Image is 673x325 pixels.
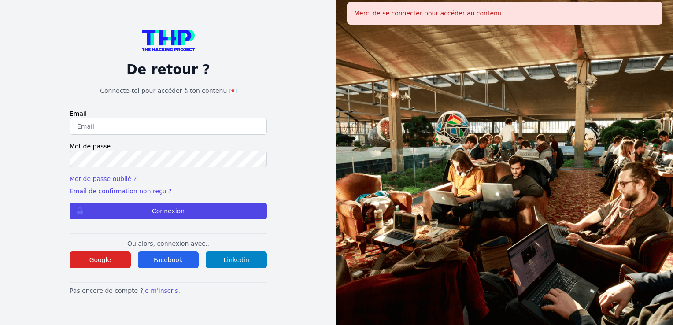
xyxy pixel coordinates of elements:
button: Google [70,251,131,268]
button: Linkedin [206,251,267,268]
p: Pas encore de compte ? [70,286,267,295]
label: Email [70,109,267,118]
div: Merci de se connecter pour accéder au contenu. [347,2,662,25]
label: Mot de passe [70,142,267,151]
a: Je m'inscris. [143,287,180,294]
input: Email [70,118,267,135]
a: Mot de passe oublié ? [70,175,137,182]
button: Facebook [138,251,199,268]
p: De retour ? [70,62,267,78]
p: Ou alors, connexion avec.. [70,239,267,248]
button: Connexion [70,203,267,219]
a: Email de confirmation non reçu ? [70,188,171,195]
img: logo [142,30,195,51]
h1: Connecte-toi pour accéder à ton contenu 💌 [70,86,267,95]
